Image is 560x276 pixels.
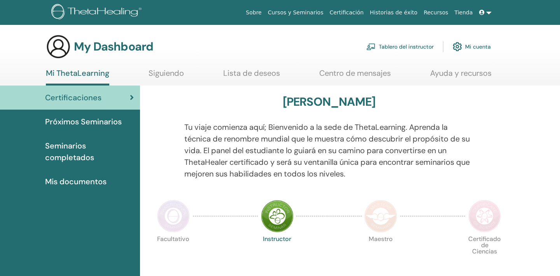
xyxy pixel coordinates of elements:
a: Tienda [451,5,476,20]
a: Lista de deseos [223,68,280,84]
img: logo.png [51,4,144,21]
a: Siguiendo [149,68,184,84]
a: Recursos [420,5,451,20]
a: Cursos y Seminarios [265,5,327,20]
p: Maestro [364,236,397,269]
a: Mi cuenta [453,38,491,55]
a: Tablero del instructor [366,38,434,55]
img: Certificate of Science [468,200,501,232]
a: Centro de mensajes [319,68,391,84]
a: Certificación [326,5,367,20]
img: Master [364,200,397,232]
a: Mi ThetaLearning [46,68,109,86]
a: Ayuda y recursos [430,68,492,84]
span: Certificaciones [45,92,101,103]
img: cog.svg [453,40,462,53]
h3: [PERSON_NAME] [283,95,376,109]
span: Próximos Seminarios [45,116,122,128]
img: Practitioner [157,200,190,232]
p: Facultativo [157,236,190,269]
img: generic-user-icon.jpg [46,34,71,59]
span: Seminarios completados [45,140,134,163]
p: Tu viaje comienza aquí; Bienvenido a la sede de ThetaLearning. Aprenda la técnica de renombre mun... [184,121,474,180]
span: Mis documentos [45,176,107,187]
a: Sobre [243,5,264,20]
img: chalkboard-teacher.svg [366,43,376,50]
p: Certificado de Ciencias [468,236,501,269]
h3: My Dashboard [74,40,153,54]
img: Instructor [261,200,294,232]
a: Historias de éxito [367,5,420,20]
p: Instructor [261,236,294,269]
